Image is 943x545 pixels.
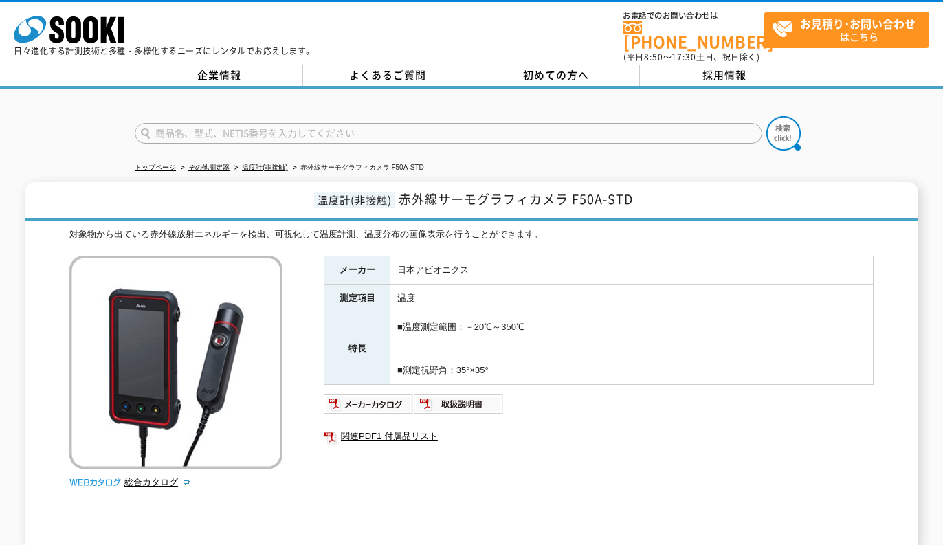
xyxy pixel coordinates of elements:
a: よくあるご質問 [303,65,471,86]
td: 温度 [390,285,874,313]
span: お電話でのお問い合わせは [623,12,764,20]
span: 初めての方へ [523,67,589,82]
span: (平日 ～ 土日、祝日除く) [623,51,759,63]
a: 初めての方へ [471,65,640,86]
a: その他測定器 [188,164,230,171]
img: btn_search.png [766,116,801,151]
a: [PHONE_NUMBER] [623,21,764,49]
td: ■温度測定範囲：－20℃～350℃ ■測定視野角：35°×35° [390,313,874,385]
a: 関連PDF1 付属品リスト [324,427,874,445]
a: 採用情報 [640,65,808,86]
a: 総合カタログ [124,477,192,487]
a: お見積り･お問い合わせはこちら [764,12,929,48]
a: 企業情報 [135,65,303,86]
li: 赤外線サーモグラフィカメラ F50A-STD [290,161,424,175]
span: 赤外線サーモグラフィカメラ F50A-STD [399,190,633,208]
th: 測定項目 [324,285,390,313]
img: webカタログ [69,476,121,489]
a: メーカーカタログ [324,403,414,413]
span: 温度計(非接触) [314,192,395,208]
img: 赤外線サーモグラフィカメラ F50A-STD [69,256,282,469]
strong: お見積り･お問い合わせ [800,15,916,32]
img: 取扱説明書 [414,393,504,415]
input: 商品名、型式、NETIS番号を入力してください [135,123,762,144]
div: 対象物から出ている赤外線放射エネルギーを検出、可視化して温度計測、温度分布の画像表示を行うことができます。 [69,227,874,242]
a: 取扱説明書 [414,403,504,413]
span: 17:30 [672,51,696,63]
td: 日本アビオニクス [390,256,874,285]
a: トップページ [135,164,176,171]
img: メーカーカタログ [324,393,414,415]
a: 温度計(非接触) [242,164,288,171]
span: 8:50 [644,51,663,63]
th: メーカー [324,256,390,285]
span: はこちら [772,12,929,47]
th: 特長 [324,313,390,385]
p: 日々進化する計測技術と多種・多様化するニーズにレンタルでお応えします。 [14,47,315,55]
